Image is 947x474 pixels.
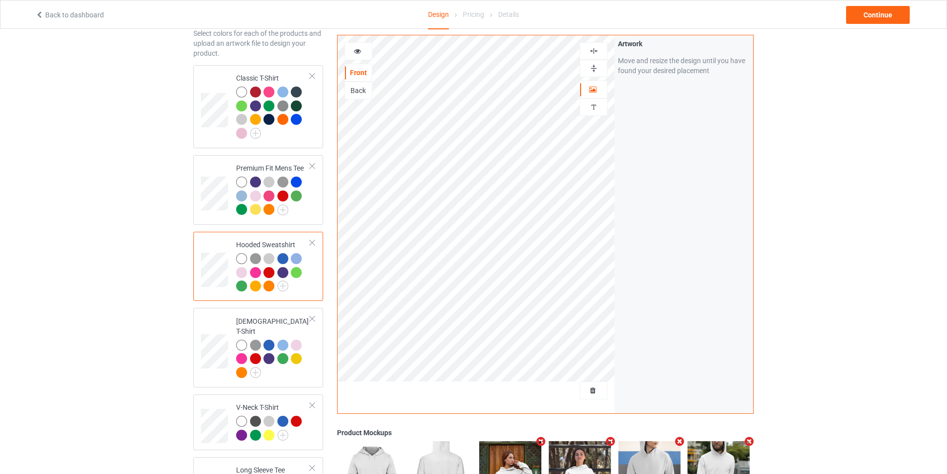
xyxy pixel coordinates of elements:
img: svg+xml;base64,PD94bWwgdmVyc2lvbj0iMS4wIiBlbmNvZGluZz0iVVRGLTgiPz4KPHN2ZyB3aWR0aD0iMjJweCIgaGVpZ2... [277,430,288,441]
img: svg+xml;base64,PD94bWwgdmVyc2lvbj0iMS4wIiBlbmNvZGluZz0iVVRGLTgiPz4KPHN2ZyB3aWR0aD0iMjJweCIgaGVpZ2... [277,281,288,291]
img: svg+xml;base64,PD94bWwgdmVyc2lvbj0iMS4wIiBlbmNvZGluZz0iVVRGLTgiPz4KPHN2ZyB3aWR0aD0iMjJweCIgaGVpZ2... [250,128,261,139]
img: svg%3E%0A [589,64,599,73]
i: Remove mockup [674,436,686,447]
div: Pricing [463,0,484,28]
img: heather_texture.png [277,177,288,188]
div: Select colors for each of the products and upload an artwork file to design your product. [193,28,323,58]
div: Premium Fit Mens Tee [236,163,310,214]
div: Product Mockups [337,428,754,438]
div: Design [428,0,449,29]
div: [DEMOGRAPHIC_DATA] T-Shirt [236,316,310,378]
div: [DEMOGRAPHIC_DATA] T-Shirt [193,308,323,387]
div: Premium Fit Mens Tee [193,155,323,225]
div: Back [345,86,372,95]
img: svg%3E%0A [589,46,599,56]
div: V-Neck T-Shirt [193,394,323,450]
img: svg%3E%0A [589,102,599,112]
div: Front [345,68,372,78]
i: Remove mockup [743,436,756,447]
div: Hooded Sweatshirt [236,240,310,291]
div: Move and resize the design until you have found your desired placement [618,56,750,76]
img: svg+xml;base64,PD94bWwgdmVyc2lvbj0iMS4wIiBlbmNvZGluZz0iVVRGLTgiPz4KPHN2ZyB3aWR0aD0iMjJweCIgaGVpZ2... [277,204,288,215]
div: Artwork [618,39,750,49]
div: Hooded Sweatshirt [193,232,323,301]
div: Classic T-Shirt [236,73,310,138]
img: svg+xml;base64,PD94bWwgdmVyc2lvbj0iMS4wIiBlbmNvZGluZz0iVVRGLTgiPz4KPHN2ZyB3aWR0aD0iMjJweCIgaGVpZ2... [250,367,261,378]
div: V-Neck T-Shirt [236,402,310,440]
div: Continue [846,6,910,24]
i: Remove mockup [535,436,547,447]
div: Details [498,0,519,28]
a: Back to dashboard [35,11,104,19]
img: heather_texture.png [277,100,288,111]
i: Remove mockup [604,436,616,447]
div: Classic T-Shirt [193,65,323,148]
